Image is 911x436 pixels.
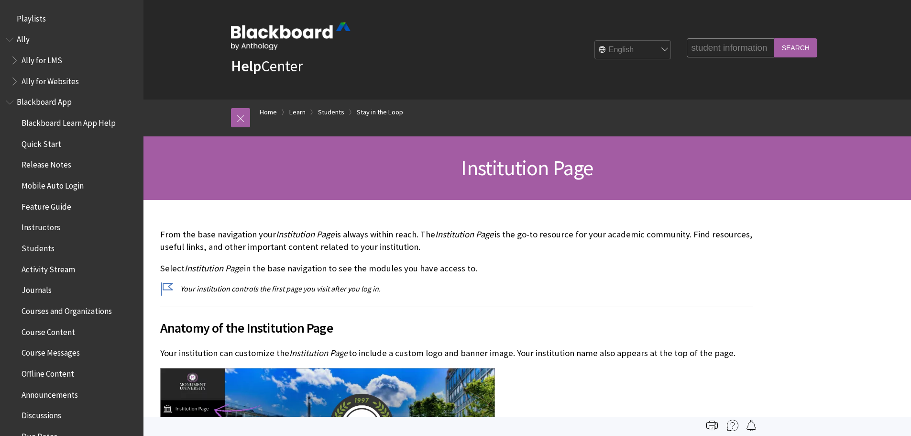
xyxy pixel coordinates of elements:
[22,240,55,253] span: Students
[318,106,344,118] a: Students
[22,387,78,400] span: Announcements
[357,106,403,118] a: Stay in the Loop
[231,56,303,76] a: HelpCenter
[727,420,738,431] img: More help
[22,157,71,170] span: Release Notes
[260,106,277,118] a: Home
[22,220,60,233] span: Instructors
[22,115,116,128] span: Blackboard Learn App Help
[22,324,75,337] span: Course Content
[6,32,138,89] nav: Book outline for Anthology Ally Help
[22,178,84,190] span: Mobile Auto Login
[160,228,753,253] p: From the base navigation your is always within reach. The is the go-to resource for your academic...
[17,11,46,23] span: Playlists
[22,136,61,149] span: Quick Start
[22,407,61,420] span: Discussions
[289,106,306,118] a: Learn
[435,229,494,240] span: Institution Page
[160,283,753,294] p: Your institution controls the first page you visit after you log in.
[22,261,75,274] span: Activity Stream
[22,366,74,379] span: Offline Content
[706,420,718,431] img: Print
[6,11,138,27] nav: Book outline for Playlists
[22,345,80,358] span: Course Messages
[22,73,79,86] span: Ally for Websites
[231,56,261,76] strong: Help
[289,347,348,358] span: Institution Page
[595,41,671,60] select: Site Language Selector
[22,52,62,65] span: Ally for LMS
[231,22,351,50] img: Blackboard by Anthology
[774,38,817,57] input: Search
[746,420,757,431] img: Follow this page
[160,347,753,359] p: Your institution can customize the to include a custom logo and banner image. Your institution na...
[22,303,112,316] span: Courses and Organizations
[17,94,72,107] span: Blackboard App
[22,282,52,295] span: Journals
[461,155,593,181] span: Institution Page
[160,262,753,275] p: Select in the base navigation to see the modules you have access to.
[17,32,30,45] span: Ally
[160,318,753,338] span: Anatomy of the Institution Page
[185,263,243,274] span: Institution Page
[276,229,334,240] span: Institution Page
[22,199,71,212] span: Feature Guide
